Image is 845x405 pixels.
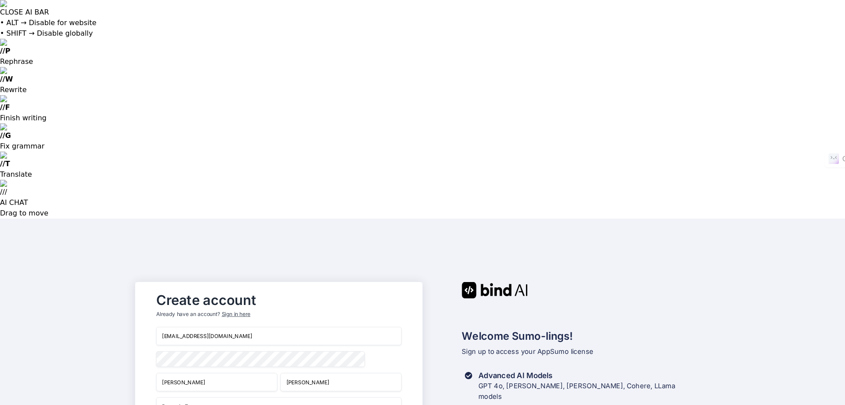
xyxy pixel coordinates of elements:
[156,327,402,346] input: Email
[156,294,402,306] h2: Create account
[156,373,277,391] input: First Name
[462,346,710,357] p: Sign up to access your AppSumo license
[462,282,528,298] img: Bind AI logo
[478,370,676,381] h3: Advanced AI Models
[280,373,401,391] input: Last Name
[462,328,710,344] h2: Welcome Sumo-lings!
[478,381,676,402] p: GPT 4o, [PERSON_NAME], [PERSON_NAME], Cohere, LLama models
[222,310,250,318] div: Sign in here
[156,310,402,318] p: Already have an account?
